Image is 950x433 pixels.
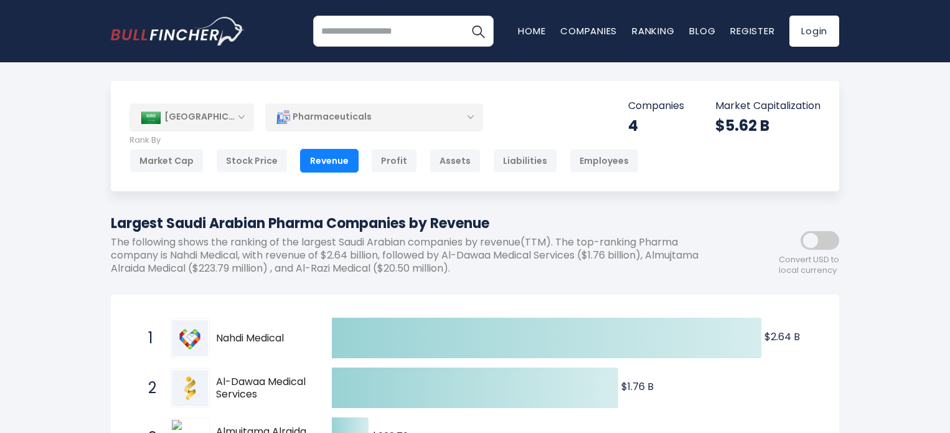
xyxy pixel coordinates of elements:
[111,236,727,275] p: The following shows the ranking of the largest Saudi Arabian companies by revenue(TTM). The top-r...
[172,370,208,406] img: Al-Dawaa Medical Services
[371,149,417,173] div: Profit
[764,330,800,344] text: $2.64 B
[730,24,774,37] a: Register
[142,328,154,349] span: 1
[621,379,654,394] text: $1.76 B
[300,149,359,173] div: Revenue
[632,24,674,37] a: Ranking
[628,100,684,113] p: Companies
[111,17,245,45] a: Go to homepage
[129,103,254,131] div: [GEOGRAPHIC_DATA]
[463,16,494,47] button: Search
[570,149,639,173] div: Employees
[216,149,288,173] div: Stock Price
[216,376,310,402] span: Al-Dawaa Medical Services
[111,17,245,45] img: bullfincher logo
[129,135,639,146] p: Rank By
[518,24,545,37] a: Home
[715,116,821,135] div: $5.62 B
[265,103,483,131] div: Pharmaceuticals
[493,149,557,173] div: Liabilities
[111,213,727,234] h1: Largest Saudi Arabian Pharma Companies by Revenue
[628,116,684,135] div: 4
[715,100,821,113] p: Market Capitalization
[430,149,481,173] div: Assets
[129,149,204,173] div: Market Cap
[142,378,154,399] span: 2
[789,16,839,47] a: Login
[560,24,617,37] a: Companies
[216,332,310,345] span: Nahdi Medical
[779,255,839,276] span: Convert USD to local currency
[172,320,208,356] img: Nahdi Medical
[689,24,715,37] a: Blog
